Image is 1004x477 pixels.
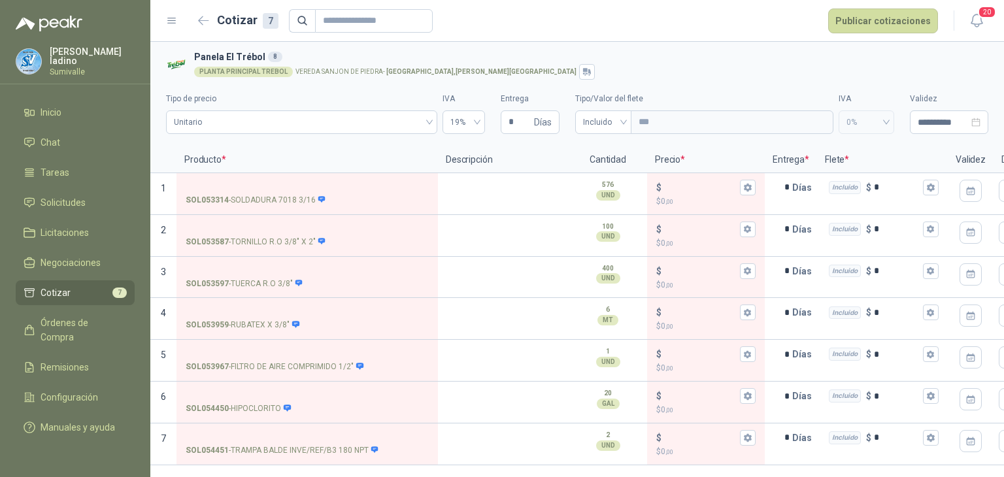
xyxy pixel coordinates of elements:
p: $ [656,195,756,208]
input: SOL053967-FILTRO DE AIRE COMPRIMIDO 1/2" [186,350,429,359]
label: IVA [839,93,894,105]
input: $$0,00 [664,224,737,234]
p: 2 [606,430,610,440]
p: Días [792,383,817,409]
span: ,00 [665,323,673,330]
p: - FILTRO DE AIRE COMPRIMIDO 1/2" [186,361,364,373]
p: - HIPOCLORITO [186,403,292,415]
button: Publicar cotizaciones [828,8,938,33]
p: 100 [602,222,614,232]
span: 2 [161,225,166,235]
p: Días [792,174,817,201]
p: Producto [176,147,438,173]
span: ,00 [665,282,673,289]
input: $$0,00 [664,433,737,442]
span: 0 [661,405,673,414]
div: PLANTA PRINCIPAL TREBOL [194,67,293,77]
p: 6 [606,304,610,315]
div: UND [596,357,620,367]
span: 20 [978,6,996,18]
div: UND [596,273,620,284]
span: 7 [161,433,166,444]
div: 8 [268,52,282,62]
p: $ [656,389,661,403]
p: VEREDA SANJON DE PIEDRA - [295,69,577,75]
strong: SOL053967 [186,361,229,373]
p: - TUERCA R.O 3/8" [186,278,303,290]
img: Logo peakr [16,16,82,31]
p: Días [792,299,817,325]
span: Solicitudes [41,195,86,210]
input: SOL054451-TRAMPA BALDE INVE/REF/B3 180 NPT [186,433,429,443]
button: Incluido $ [923,346,939,362]
p: $ [656,362,756,374]
strong: SOL054451 [186,444,229,457]
p: Días [792,425,817,451]
p: Días [792,341,817,367]
strong: SOL053959 [186,319,229,331]
div: Incluido [829,265,861,278]
p: - RUBATEX X 3/8" [186,319,300,331]
div: Incluido [829,348,861,361]
span: 19% [450,112,477,132]
p: $ [656,347,661,361]
p: $ [656,431,661,445]
span: Incluido [583,112,624,132]
div: GAL [597,399,620,409]
p: $ [866,347,871,361]
a: Manuales y ayuda [16,415,135,440]
span: 6 [161,391,166,402]
span: Tareas [41,165,69,180]
span: 0 [661,238,673,248]
strong: SOL053314 [186,194,229,206]
p: $ [656,264,661,278]
span: 0 [661,197,673,206]
strong: [GEOGRAPHIC_DATA] , [PERSON_NAME][GEOGRAPHIC_DATA] [386,68,577,75]
p: $ [866,431,871,445]
span: 1 [161,183,166,193]
p: $ [656,279,756,291]
input: Incluido $ [874,224,920,234]
label: IVA [443,93,485,105]
p: Entrega [765,147,817,173]
p: $ [866,305,871,320]
span: ,00 [665,365,673,372]
input: SOL053959-RUBATEX X 3/8" [186,308,429,318]
div: UND [596,231,620,242]
label: Entrega [501,93,560,105]
button: $$0,00 [740,263,756,279]
input: $$0,00 [664,308,737,318]
p: Cantidad [569,147,647,173]
button: $$0,00 [740,304,756,320]
p: Descripción [438,147,569,173]
span: Unitario [174,112,429,132]
input: SOL053597-TUERCA R.O 3/8" [186,267,429,276]
span: ,00 [665,240,673,247]
p: Días [792,216,817,242]
p: 576 [602,180,614,190]
span: Chat [41,135,60,150]
p: $ [656,180,661,195]
input: SOL053314-SOLDADURA 7018 3/16 [186,183,429,193]
span: Inicio [41,105,61,120]
button: $$0,00 [740,180,756,195]
p: $ [656,446,756,458]
button: $$0,00 [740,388,756,404]
span: ,00 [665,198,673,205]
button: Incluido $ [923,430,939,446]
button: Incluido $ [923,388,939,404]
div: Incluido [829,389,861,403]
p: Precio [647,147,765,173]
input: Incluido $ [874,350,920,359]
span: Remisiones [41,360,89,374]
p: $ [866,264,871,278]
span: 7 [112,288,127,298]
p: Flete [817,147,948,173]
span: 5 [161,350,166,360]
span: 0 [661,321,673,331]
input: Incluido $ [874,182,920,192]
p: $ [656,305,661,320]
span: 0 [661,280,673,289]
span: Días [534,111,552,133]
div: UND [596,440,620,451]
